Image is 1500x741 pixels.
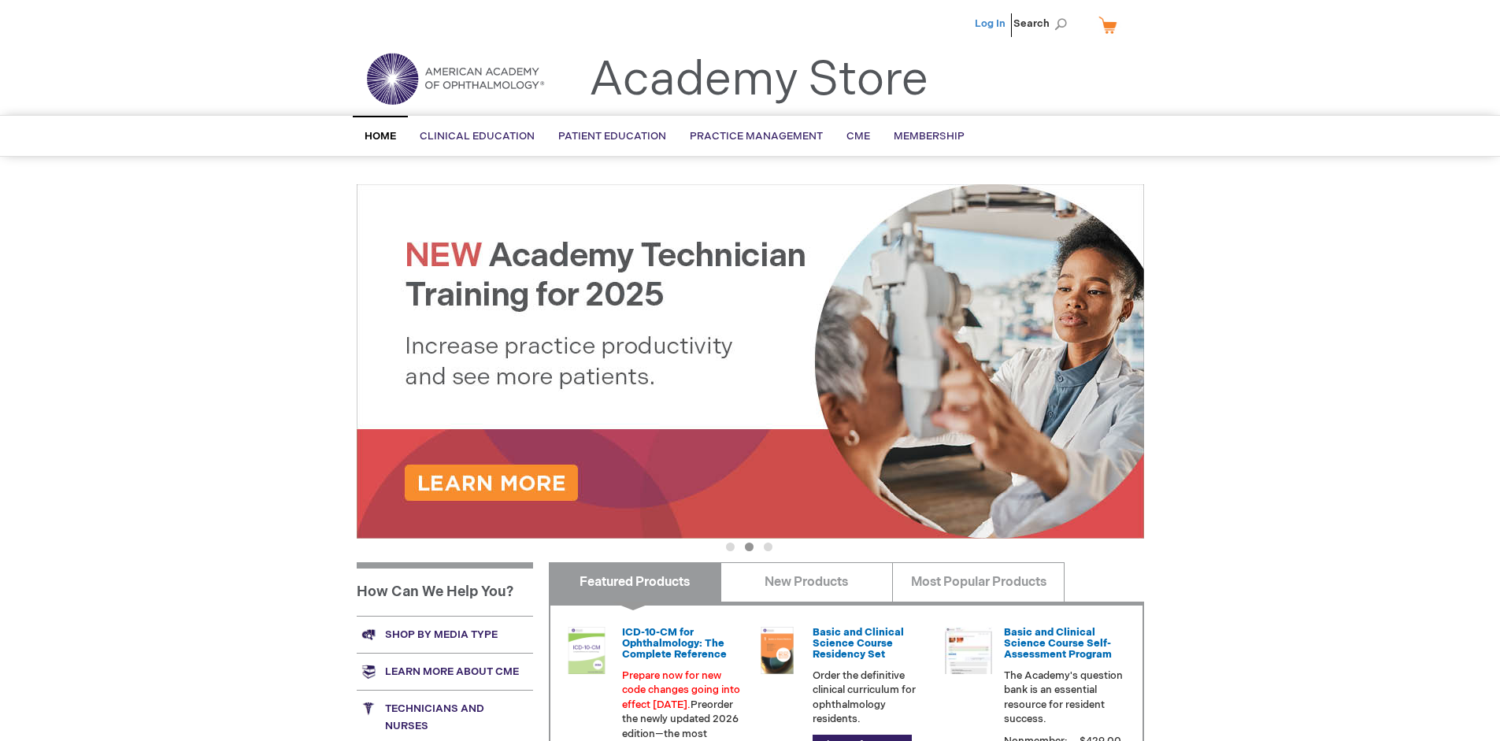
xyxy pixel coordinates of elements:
button: 1 of 3 [726,543,735,551]
a: Most Popular Products [892,562,1065,602]
span: Practice Management [690,130,823,143]
span: Clinical Education [420,130,535,143]
a: Learn more about CME [357,653,533,690]
span: Home [365,130,396,143]
img: 0120008u_42.png [563,627,610,674]
img: bcscself_20.jpg [945,627,992,674]
p: The Academy's question bank is an essential resource for resident success. [1004,669,1124,727]
button: 2 of 3 [745,543,754,551]
a: Academy Store [589,52,928,109]
a: New Products [720,562,893,602]
span: Search [1013,8,1073,39]
font: Prepare now for new code changes going into effect [DATE]. [622,669,740,711]
p: Order the definitive clinical curriculum for ophthalmology residents. [813,669,932,727]
a: Log In [975,17,1006,30]
a: ICD-10-CM for Ophthalmology: The Complete Reference [622,626,727,661]
span: Membership [894,130,965,143]
a: Basic and Clinical Science Course Self-Assessment Program [1004,626,1112,661]
span: Patient Education [558,130,666,143]
a: Basic and Clinical Science Course Residency Set [813,626,904,661]
h1: How Can We Help You? [357,562,533,616]
img: 02850963u_47.png [754,627,801,674]
button: 3 of 3 [764,543,772,551]
a: Shop by media type [357,616,533,653]
span: CME [846,130,870,143]
a: Featured Products [549,562,721,602]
